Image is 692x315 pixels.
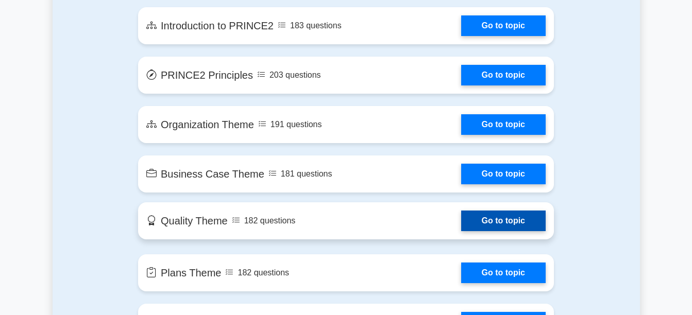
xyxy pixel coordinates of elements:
[461,15,546,36] a: Go to topic
[461,114,546,135] a: Go to topic
[461,211,546,231] a: Go to topic
[461,164,546,184] a: Go to topic
[461,65,546,85] a: Go to topic
[461,262,546,283] a: Go to topic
